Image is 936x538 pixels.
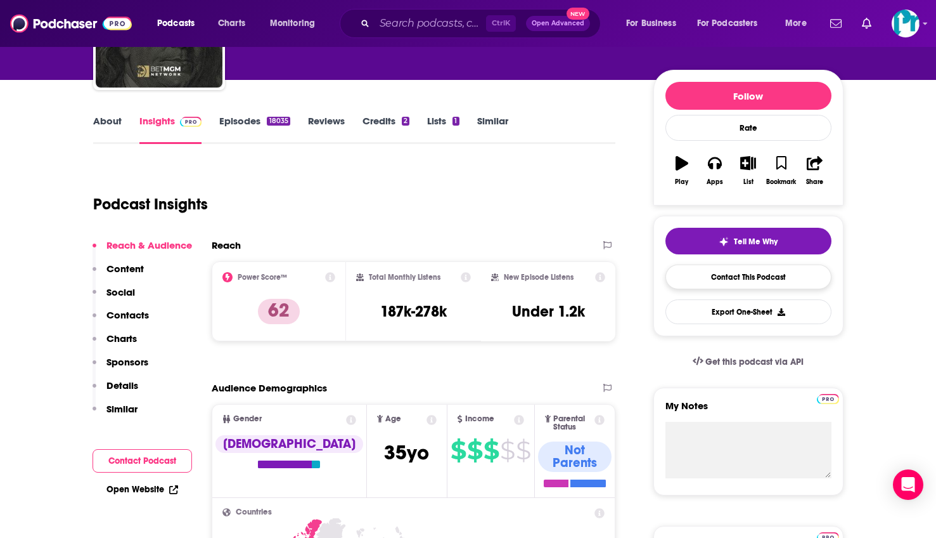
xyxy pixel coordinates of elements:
span: $ [467,440,482,461]
span: Ctrl K [486,15,516,32]
button: Contacts [93,309,149,332]
button: Show profile menu [892,10,920,37]
input: Search podcasts, credits, & more... [375,13,486,34]
span: Charts [218,15,245,32]
button: open menu [148,13,211,34]
div: 2 [402,117,409,126]
span: Monitoring [270,15,315,32]
span: Age [385,415,401,423]
img: Podchaser Pro [817,394,839,404]
h2: Reach [212,239,241,251]
p: Details [106,379,138,391]
div: Open Intercom Messenger [893,469,923,500]
h3: 187k-278k [380,302,447,321]
div: Share [806,178,823,186]
div: Apps [707,178,723,186]
button: Contact Podcast [93,449,192,473]
img: tell me why sparkle [719,237,729,247]
button: Share [798,148,831,194]
div: 18035 [267,117,290,126]
a: Show notifications dropdown [857,13,876,34]
span: Open Advanced [532,20,584,27]
button: Details [93,379,138,403]
span: Logged in as Predictitpress [892,10,920,37]
span: Gender [233,415,262,423]
a: About [93,115,122,144]
button: Follow [665,82,831,110]
div: [DEMOGRAPHIC_DATA] [215,435,363,453]
button: Bookmark [765,148,798,194]
a: InsightsPodchaser Pro [139,115,202,144]
button: Charts [93,332,137,356]
button: Content [93,263,144,286]
button: open menu [617,13,692,34]
img: User Profile [892,10,920,37]
img: Podchaser - Follow, Share and Rate Podcasts [10,11,132,36]
button: open menu [261,13,331,34]
h2: Audience Demographics [212,382,327,394]
button: Open AdvancedNew [526,16,590,31]
a: Get this podcast via API [683,346,814,377]
span: Countries [236,508,272,516]
a: Episodes18035 [219,115,290,144]
span: Parental Status [553,415,593,431]
a: Show notifications dropdown [825,13,847,34]
button: Social [93,286,135,310]
h2: Total Monthly Listens [369,273,440,282]
h2: New Episode Listens [504,273,574,282]
p: Similar [106,403,138,415]
button: Play [665,148,698,194]
div: List [743,178,753,186]
div: 1 [452,117,459,126]
p: 62 [258,299,300,324]
p: Charts [106,332,137,344]
span: $ [500,440,515,461]
span: New [567,8,589,20]
span: For Business [626,15,676,32]
a: Charts [210,13,253,34]
button: Apps [698,148,731,194]
span: 35 yo [384,440,429,465]
a: Pro website [817,392,839,404]
span: For Podcasters [697,15,758,32]
p: Contacts [106,309,149,321]
span: Tell Me Why [734,237,778,247]
div: Bookmark [766,178,796,186]
h2: Power Score™ [238,273,287,282]
span: Podcasts [157,15,195,32]
span: More [785,15,807,32]
h1: Podcast Insights [93,195,208,214]
div: Play [675,178,688,186]
button: Similar [93,403,138,426]
span: $ [516,440,530,461]
div: Search podcasts, credits, & more... [352,9,613,38]
span: Income [465,415,494,423]
a: Lists1 [427,115,459,144]
div: Rate [665,115,831,141]
button: Sponsors [93,356,148,379]
a: Similar [477,115,508,144]
div: Not Parents [538,442,612,472]
p: Sponsors [106,356,148,368]
button: open menu [776,13,823,34]
span: $ [451,440,466,461]
p: Social [106,286,135,298]
a: Credits2 [362,115,409,144]
button: List [731,148,764,194]
img: Podchaser Pro [180,117,202,127]
button: tell me why sparkleTell Me Why [665,228,831,254]
a: Open Website [106,484,178,495]
span: Get this podcast via API [705,357,804,367]
button: Reach & Audience [93,239,192,263]
p: Reach & Audience [106,239,192,251]
label: My Notes [665,400,831,422]
h3: Under 1.2k [512,302,585,321]
a: Contact This Podcast [665,265,831,289]
span: $ [484,440,499,461]
button: Export One-Sheet [665,299,831,324]
button: open menu [689,13,776,34]
p: Content [106,263,144,275]
a: Reviews [308,115,345,144]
